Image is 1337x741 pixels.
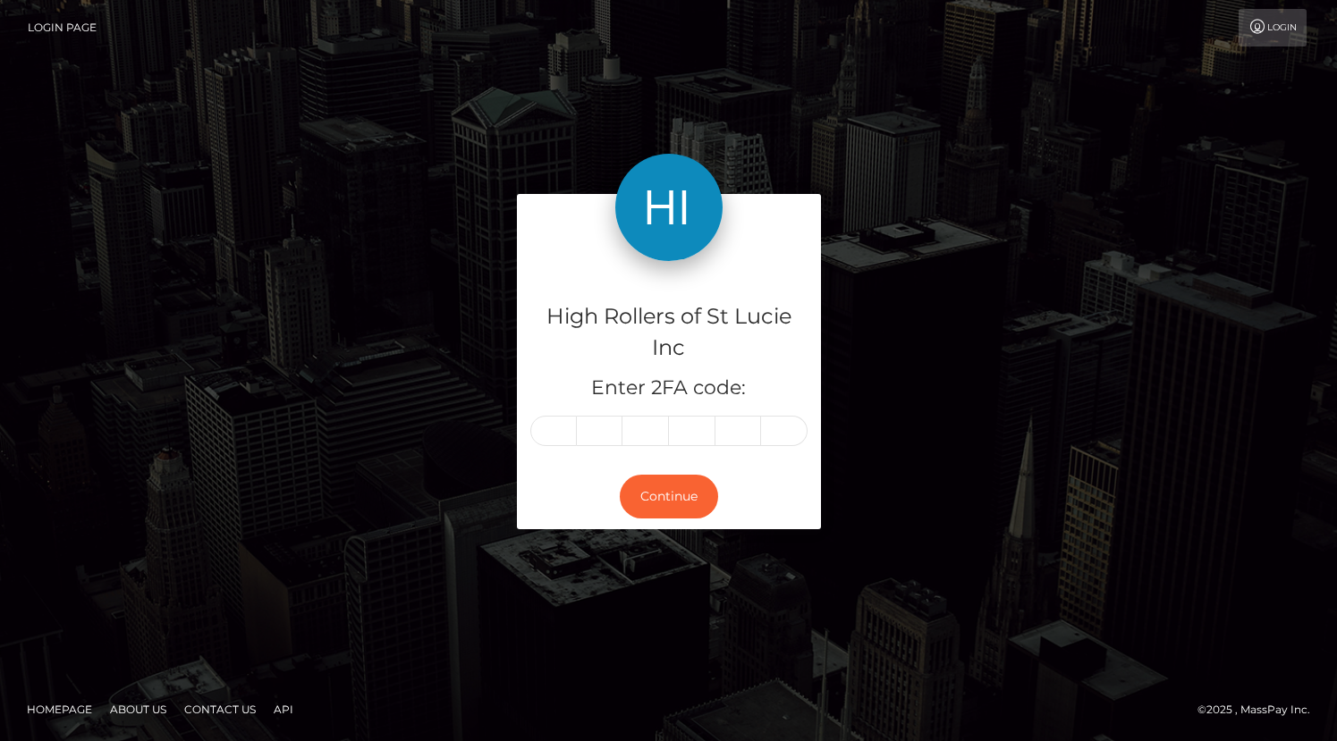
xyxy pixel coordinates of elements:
[530,375,808,402] h5: Enter 2FA code:
[28,9,97,46] a: Login Page
[620,475,718,518] button: Continue
[615,154,723,261] img: High Rollers of St Lucie Inc
[1197,700,1324,720] div: © 2025 , MassPay Inc.
[103,695,173,723] a: About Us
[177,695,263,723] a: Contact Us
[530,301,808,364] h4: High Rollers of St Lucie Inc
[1239,9,1307,46] a: Login
[20,695,99,723] a: Homepage
[267,695,300,723] a: API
